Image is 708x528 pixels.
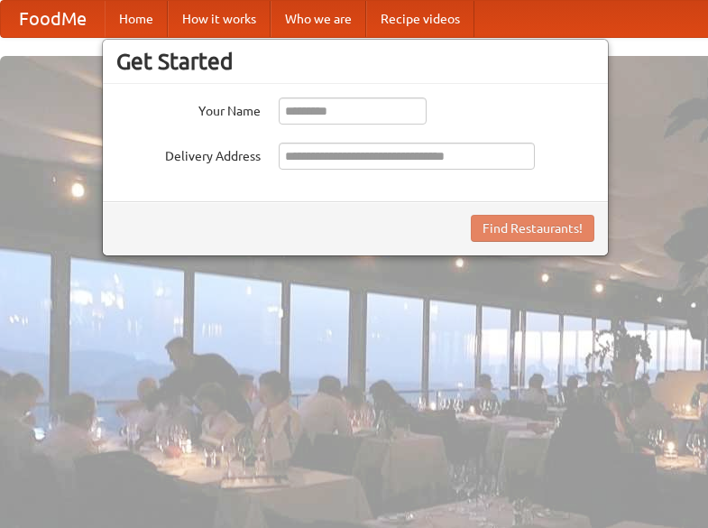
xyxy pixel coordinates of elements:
[116,48,594,75] h3: Get Started
[1,1,105,37] a: FoodMe
[116,143,261,165] label: Delivery Address
[168,1,271,37] a: How it works
[116,97,261,120] label: Your Name
[366,1,474,37] a: Recipe videos
[271,1,366,37] a: Who we are
[105,1,168,37] a: Home
[471,215,594,242] button: Find Restaurants!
